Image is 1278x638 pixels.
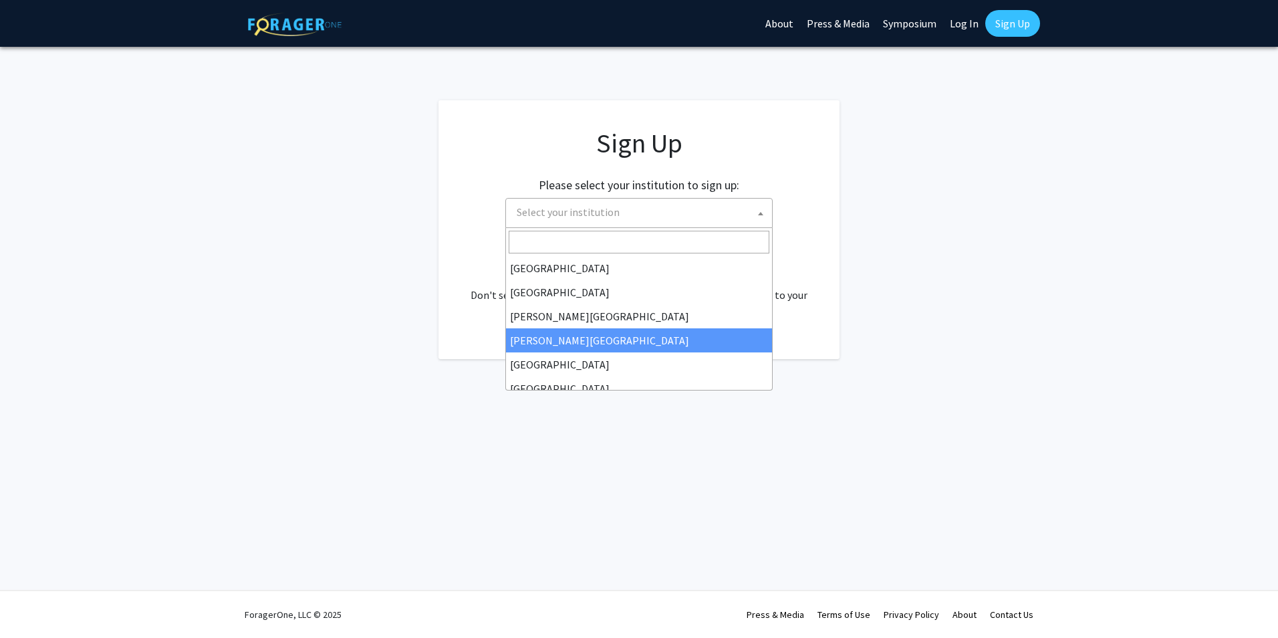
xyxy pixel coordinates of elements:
[517,205,620,219] span: Select your institution
[10,578,57,628] iframe: Chat
[506,256,772,280] li: [GEOGRAPHIC_DATA]
[884,609,939,621] a: Privacy Policy
[506,377,772,401] li: [GEOGRAPHIC_DATA]
[990,609,1033,621] a: Contact Us
[506,352,772,377] li: [GEOGRAPHIC_DATA]
[506,328,772,352] li: [PERSON_NAME][GEOGRAPHIC_DATA]
[465,255,813,319] div: Already have an account? . Don't see your institution? about bringing ForagerOne to your institut...
[985,10,1040,37] a: Sign Up
[511,199,772,226] span: Select your institution
[465,127,813,159] h1: Sign Up
[505,198,773,228] span: Select your institution
[817,609,870,621] a: Terms of Use
[952,609,977,621] a: About
[506,280,772,304] li: [GEOGRAPHIC_DATA]
[539,178,739,193] h2: Please select your institution to sign up:
[248,13,342,36] img: ForagerOne Logo
[506,304,772,328] li: [PERSON_NAME][GEOGRAPHIC_DATA]
[509,231,769,253] input: Search
[747,609,804,621] a: Press & Media
[245,591,342,638] div: ForagerOne, LLC © 2025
